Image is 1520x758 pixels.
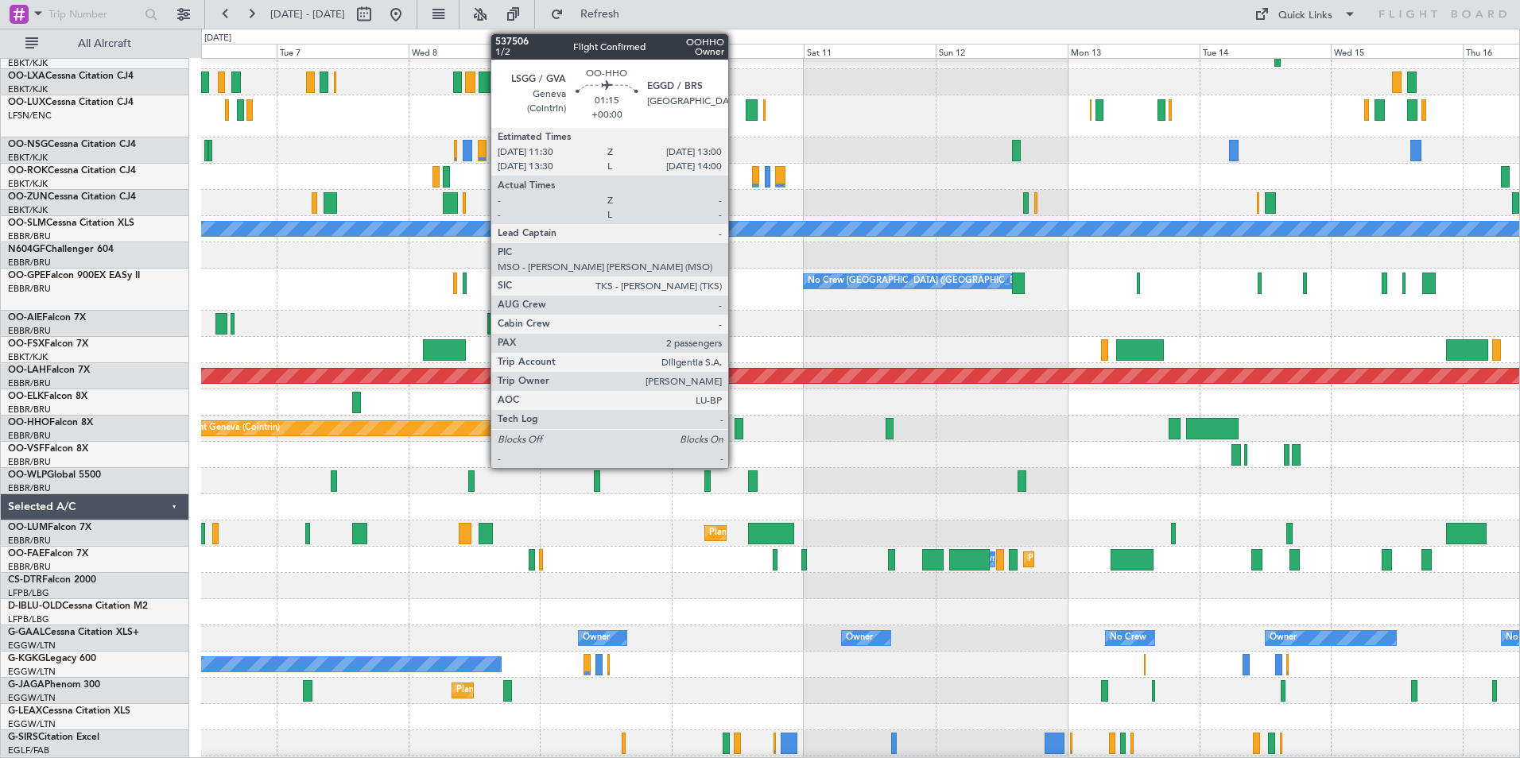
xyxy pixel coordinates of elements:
[8,744,49,756] a: EGLF/FAB
[8,523,48,532] span: OO-LUM
[8,98,45,107] span: OO-LUX
[8,271,45,280] span: OO-GPE
[846,626,873,650] div: Owner
[8,680,100,690] a: G-JAGAPhenom 300
[145,44,277,58] div: Mon 6
[8,628,139,637] a: G-GAALCessna Citation XLS+
[409,44,541,58] div: Wed 8
[48,2,140,26] input: Trip Number
[8,219,46,228] span: OO-SLM
[8,219,134,228] a: OO-SLMCessna Citation XLS
[8,192,48,202] span: OO-ZUN
[8,680,45,690] span: G-JAGA
[8,230,51,242] a: EBBR/BRU
[8,628,45,637] span: G-GAAL
[456,679,707,702] div: Planned Maint [GEOGRAPHIC_DATA] ([GEOGRAPHIC_DATA])
[8,706,130,716] a: G-LEAXCessna Citation XLS
[8,313,86,323] a: OO-AIEFalcon 7X
[149,416,280,440] div: Planned Maint Geneva (Cointrin)
[8,418,49,427] span: OO-HHO
[8,83,48,95] a: EBKT/KJK
[8,313,42,323] span: OO-AIE
[17,31,173,56] button: All Aircraft
[270,7,345,21] span: [DATE] - [DATE]
[583,626,610,650] div: Owner
[8,140,48,149] span: OO-NSG
[8,245,45,254] span: N604GF
[8,654,45,663] span: G-KGKG
[204,32,231,45] div: [DATE]
[8,640,56,652] a: EGGW/LTN
[8,549,45,559] span: OO-FAE
[8,325,51,337] a: EBBR/BRU
[8,601,62,611] span: D-IBLU-OLD
[8,470,47,480] span: OO-WLP
[8,470,101,480] a: OO-WLPGlobal 5500
[8,535,51,547] a: EBBR/BRU
[8,339,45,349] span: OO-FSX
[8,482,51,494] a: EBBR/BRU
[8,98,134,107] a: OO-LUXCessna Citation CJ4
[1247,2,1364,27] button: Quick Links
[277,44,409,58] div: Tue 7
[8,72,134,81] a: OO-LXACessna Citation CJ4
[8,444,88,454] a: OO-VSFFalcon 8X
[8,561,51,573] a: EBBR/BRU
[8,444,45,454] span: OO-VSF
[567,9,634,20] span: Refresh
[8,666,56,678] a: EGGW/LTN
[8,404,51,416] a: EBBR/BRU
[8,456,51,468] a: EBBR/BRU
[8,339,88,349] a: OO-FSXFalcon 7X
[8,692,56,704] a: EGGW/LTN
[8,166,48,176] span: OO-ROK
[8,706,42,716] span: G-LEAX
[709,521,997,545] div: Planned Maint [GEOGRAPHIC_DATA] ([GEOGRAPHIC_DATA] National)
[8,549,88,559] a: OO-FAEFalcon 7X
[8,377,51,389] a: EBBR/BRU
[672,44,804,58] div: Fri 10
[8,733,38,742] span: G-SIRS
[8,57,48,69] a: EBKT/KJK
[1110,626,1146,650] div: No Crew
[8,587,49,599] a: LFPB/LBG
[1028,547,1167,571] div: Planned Maint Melsbroek Air Base
[8,601,148,611] a: D-IBLU-OLDCessna Citation M2
[8,365,90,375] a: OO-LAHFalcon 7X
[8,733,99,742] a: G-SIRSCitation Excel
[8,178,48,190] a: EBKT/KJK
[804,44,936,58] div: Sat 11
[936,44,1068,58] div: Sun 12
[808,269,1074,293] div: No Crew [GEOGRAPHIC_DATA] ([GEOGRAPHIC_DATA] National)
[8,365,46,375] span: OO-LAH
[8,392,44,401] span: OO-ELK
[8,392,87,401] a: OO-ELKFalcon 8X
[8,110,52,122] a: LFSN/ENC
[8,613,49,625] a: LFPB/LBG
[41,38,168,49] span: All Aircraft
[8,654,96,663] a: G-KGKGLegacy 600
[8,140,136,149] a: OO-NSGCessna Citation CJ4
[8,718,56,730] a: EGGW/LTN
[8,523,91,532] a: OO-LUMFalcon 7X
[8,351,48,363] a: EBKT/KJK
[8,245,114,254] a: N604GFChallenger 604
[1278,8,1332,24] div: Quick Links
[540,44,672,58] div: Thu 9
[1200,44,1332,58] div: Tue 14
[1068,44,1200,58] div: Mon 13
[8,575,96,585] a: CS-DTRFalcon 2000
[8,152,48,164] a: EBKT/KJK
[1270,626,1297,650] div: Owner
[8,430,51,442] a: EBBR/BRU
[543,2,638,27] button: Refresh
[1331,44,1463,58] div: Wed 15
[8,192,136,202] a: OO-ZUNCessna Citation CJ4
[8,271,140,280] a: OO-GPEFalcon 900EX EASy II
[8,257,51,269] a: EBBR/BRU
[8,72,45,81] span: OO-LXA
[8,204,48,216] a: EBKT/KJK
[8,283,51,295] a: EBBR/BRU
[8,418,93,427] a: OO-HHOFalcon 8X
[8,166,136,176] a: OO-ROKCessna Citation CJ4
